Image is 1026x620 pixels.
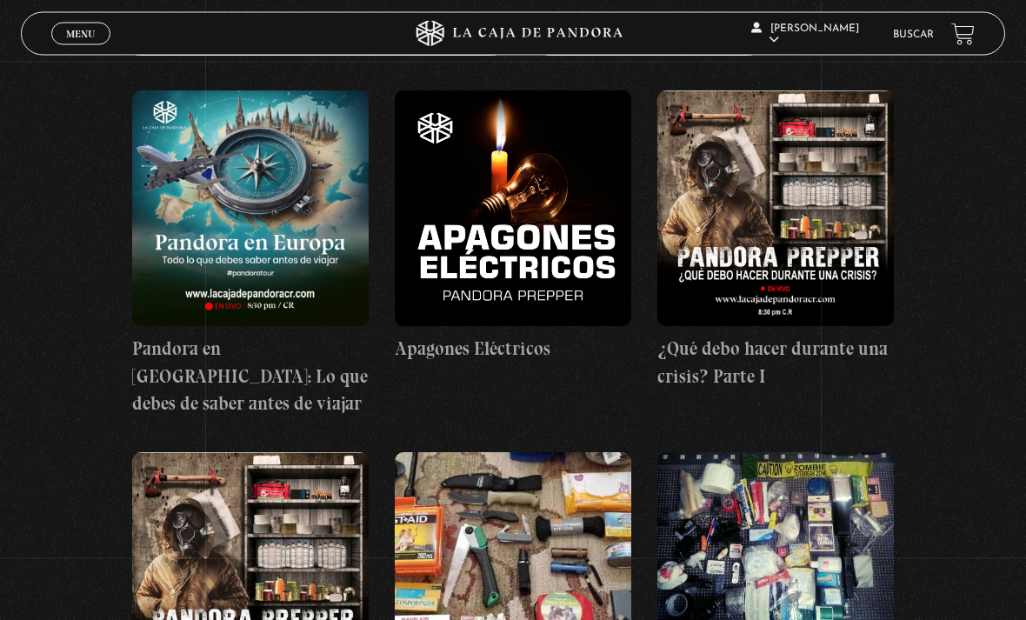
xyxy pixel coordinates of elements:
a: View your shopping cart [951,23,975,46]
h4: ¿Qué debo hacer durante una crisis? Parte I [657,336,894,390]
a: ¿Qué debo hacer durante una crisis? Parte I [657,91,894,391]
span: [PERSON_NAME] [751,23,859,45]
h4: Apagones Eléctricos [395,336,631,363]
a: Apagones Eléctricos [395,91,631,363]
span: Cerrar [61,43,102,56]
a: Pandora en [GEOGRAPHIC_DATA]: Lo que debes de saber antes de viajar [132,91,369,418]
span: Menu [66,29,95,39]
h4: Pandora en [GEOGRAPHIC_DATA]: Lo que debes de saber antes de viajar [132,336,369,418]
a: Buscar [893,30,934,40]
